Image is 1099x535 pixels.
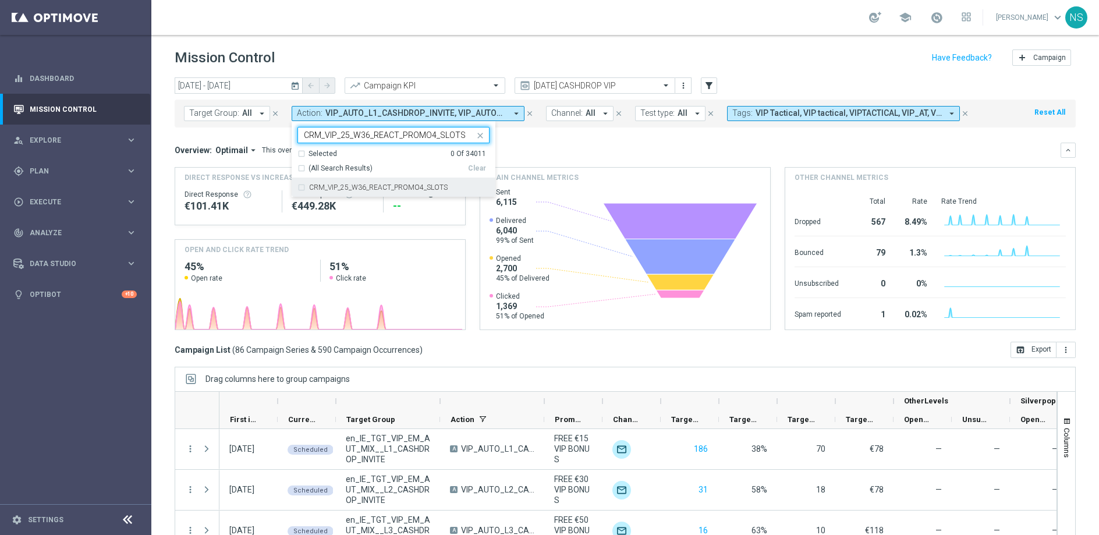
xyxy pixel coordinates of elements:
span: VIP_AUTO_L1_CASHDROP_INVITE VIP_AUTO_L2_CASHDROP_INVITE VIP_AUTO_L3_CASHDROP_INVITE VIP_AUTO_L4_C... [325,108,506,118]
span: ) [420,345,423,355]
span: Data Studio [30,260,126,267]
span: Columns [1062,428,1072,458]
div: Analyze [13,228,126,238]
span: Scheduled [293,527,328,535]
i: more_vert [679,81,688,90]
span: Campaign [1033,54,1066,62]
span: school [899,11,912,24]
button: arrow_back [303,77,319,94]
div: 02 Sep 2025, Tuesday [229,444,254,454]
span: Targeted Customers [671,415,699,424]
span: — [935,444,942,453]
span: All [242,108,252,118]
i: arrow_forward [323,82,331,90]
i: trending_up [349,80,361,91]
i: keyboard_arrow_right [126,258,137,269]
span: Opened [1020,415,1048,424]
button: play_circle_outline Execute keyboard_arrow_right [13,197,137,207]
span: Optimail [215,145,248,155]
h2: 51% [329,260,456,274]
i: close [271,109,279,118]
span: Target Group [346,415,395,424]
span: Targeted Average KPI [846,415,874,424]
button: arrow_forward [319,77,335,94]
span: — [1052,444,1058,453]
span: Current Status [288,415,316,424]
span: 1,369 [496,301,544,311]
ng-select: Campaign KPI [345,77,505,94]
span: A [450,527,458,534]
i: add [1018,53,1027,62]
h2: 45% [185,260,311,274]
div: Press SPACE to select this row. [175,429,219,470]
span: Scheduled [293,487,328,494]
button: Optimail arrow_drop_down [212,145,262,155]
span: Explore [30,137,126,144]
h4: OPEN AND CLICK RATE TREND [185,245,289,255]
div: Mission Control [13,94,137,125]
i: keyboard_arrow_right [126,165,137,176]
i: arrow_drop_down [248,145,258,155]
span: Silverpop [1020,396,1056,405]
i: close [476,131,485,140]
div: Spam reported [795,304,841,323]
span: VIP_AUTO_L2_CASHDROP_INVITE [461,484,534,495]
i: keyboard_arrow_down [1064,146,1072,154]
span: — [994,485,1000,494]
input: Have Feedback? [932,54,992,62]
button: close [474,129,484,138]
span: 10 [816,526,825,535]
multiple-options-button: Export to CSV [1011,345,1076,354]
div: Selected [309,149,337,159]
span: First in Range [230,415,258,424]
div: Dashboard [13,63,137,94]
div: NS [1065,6,1087,29]
div: -- [393,199,456,213]
button: Action: VIP_AUTO_L1_CASHDROP_INVITE, VIP_AUTO_L2_CASHDROP_INVITE, VIP_AUTO_L3_CASHDROP_INVITE, VI... [292,106,524,121]
button: open_in_browser Export [1011,342,1057,358]
button: close [524,107,535,120]
span: Target Group: [189,108,239,118]
span: Drag columns here to group campaigns [205,374,350,384]
h3: Campaign List [175,345,423,355]
i: track_changes [13,228,24,238]
div: Optibot [13,279,137,310]
span: Click rate [336,274,366,283]
span: Execute [30,199,126,206]
img: Optimail [612,440,631,459]
div: Explore [13,135,126,146]
span: en_IE_TGT_VIP_EM_AUT_MIX__L1_CASHDROP_INVITE [346,433,430,465]
i: play_circle_outline [13,197,24,207]
i: preview [519,80,531,91]
div: Direct Response [185,190,272,199]
button: gps_fixed Plan keyboard_arrow_right [13,166,137,176]
span: €78 [870,485,884,494]
span: — [935,526,942,535]
button: 31 [697,483,709,497]
div: Rate Trend [941,197,1066,206]
span: Plan [30,168,126,175]
button: Target Group: All arrow_drop_down [184,106,270,121]
i: equalizer [13,73,24,84]
button: keyboard_arrow_down [1061,143,1076,158]
div: Bounced [795,242,841,261]
span: Scheduled [293,446,328,453]
i: keyboard_arrow_right [126,227,137,238]
span: 99% of Sent [496,236,534,245]
div: equalizer Dashboard [13,74,137,83]
span: — [1052,526,1058,535]
div: Plan [13,166,126,176]
span: — [935,485,942,494]
i: close [961,109,969,118]
div: Total [855,197,885,206]
div: €449,282 [292,199,374,213]
span: 51% of Opened [496,311,544,321]
i: arrow_drop_down [692,108,703,119]
div: 1.3% [899,242,927,261]
i: arrow_back [307,82,315,90]
span: Open rate [191,274,222,283]
i: close [615,109,623,118]
button: lightbulb Optibot +10 [13,290,137,299]
span: Targeted Response Rate [729,415,757,424]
